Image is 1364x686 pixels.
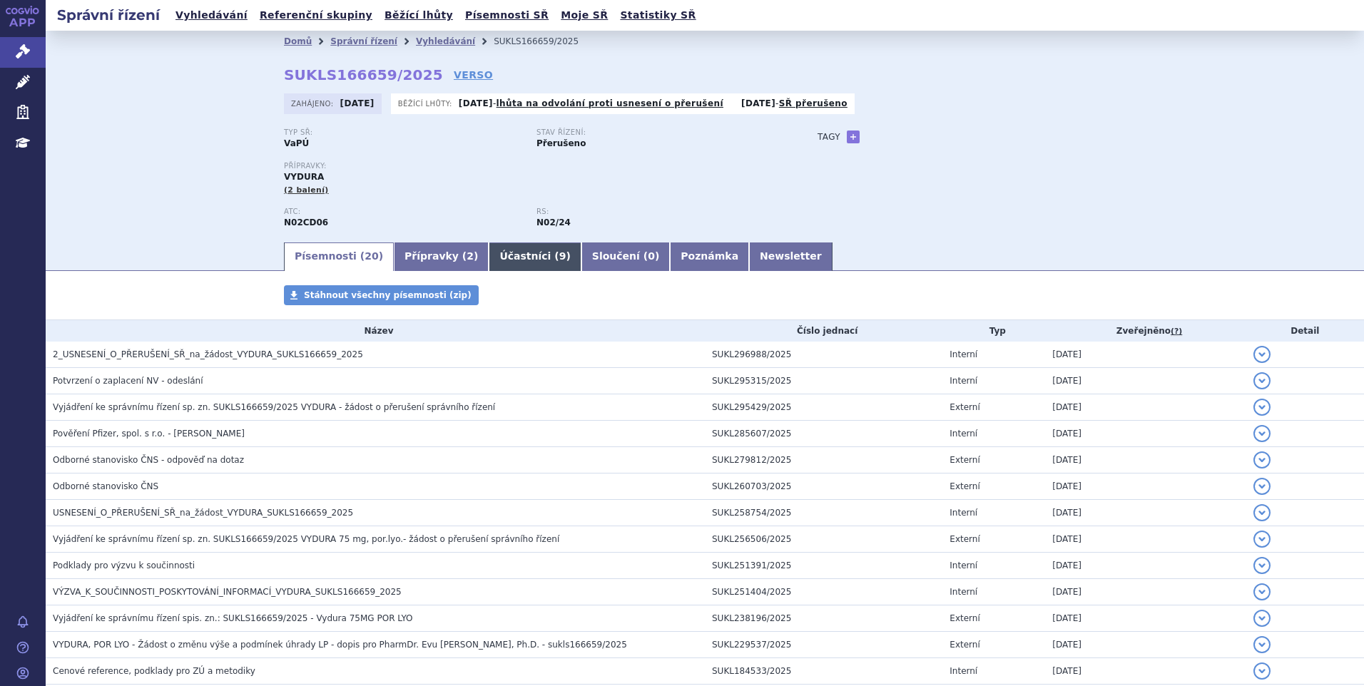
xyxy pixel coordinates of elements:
th: Název [46,320,705,342]
a: Poznámka [670,242,749,271]
p: - [459,98,723,109]
abbr: (?) [1171,327,1182,337]
span: Externí [950,534,979,544]
td: [DATE] [1045,658,1246,685]
button: detail [1253,478,1271,495]
button: detail [1253,531,1271,548]
button: detail [1253,557,1271,574]
span: Vyjádření ke správnímu řízení sp. zn. SUKLS166659/2025 VYDURA - žádost o přerušení správního řízení [53,402,495,412]
td: [DATE] [1045,579,1246,605]
span: Interní [950,508,977,518]
td: SUKL295429/2025 [705,394,942,421]
td: SUKL260703/2025 [705,473,942,500]
td: SUKL258754/2025 [705,500,942,526]
a: lhůta na odvolání proti usnesení o přerušení [497,98,723,108]
p: Stav řízení: [536,128,775,137]
a: Moje SŘ [556,6,612,25]
span: Externí [950,402,979,412]
td: SUKL256506/2025 [705,526,942,553]
strong: Přerušeno [536,138,586,148]
td: SUKL184533/2025 [705,658,942,685]
td: [DATE] [1045,368,1246,394]
td: SUKL295315/2025 [705,368,942,394]
a: Vyhledávání [171,6,252,25]
button: detail [1253,504,1271,521]
th: Číslo jednací [705,320,942,342]
td: [DATE] [1045,605,1246,632]
span: VYDURA, POR LYO - Žádost o změnu výše a podmínek úhrady LP - dopis pro PharmDr. Evu Doleželovou, ... [53,640,627,650]
span: 0 [648,250,655,262]
td: SUKL251391/2025 [705,553,942,579]
button: detail [1253,399,1271,416]
td: SUKL238196/2025 [705,605,942,632]
span: Běžící lhůty: [398,98,455,109]
td: [DATE] [1045,421,1246,447]
span: Externí [950,640,979,650]
a: Písemnosti SŘ [461,6,553,25]
span: (2 balení) [284,185,329,195]
button: detail [1253,372,1271,389]
strong: RIMEGEPANT [284,217,328,227]
strong: [DATE] [459,98,493,108]
span: Pověření Pfizer, spol. s r.o. - Kureková [53,429,245,439]
a: Domů [284,36,312,46]
td: SUKL279812/2025 [705,447,942,473]
span: Potvrzení o zaplacení NV - odeslání [53,376,203,386]
a: Písemnosti (20) [284,242,394,271]
strong: VaPÚ [284,138,309,148]
li: SUKLS166659/2025 [494,31,597,52]
p: ATC: [284,208,522,216]
p: Přípravky: [284,162,789,170]
td: [DATE] [1045,394,1246,421]
span: Interní [950,587,977,597]
a: Běžící lhůty [380,6,457,25]
span: USNESENÍ_O_PŘERUŠENÍ_SŘ_na_žádost_VYDURA_SUKLS166659_2025 [53,508,353,518]
button: detail [1253,636,1271,653]
span: VYDURA [284,172,324,182]
td: SUKL251404/2025 [705,579,942,605]
button: detail [1253,451,1271,469]
a: Referenční skupiny [255,6,377,25]
td: [DATE] [1045,553,1246,579]
th: Detail [1246,320,1364,342]
h3: Tagy [818,128,840,145]
p: - [741,98,848,109]
button: detail [1253,583,1271,600]
a: Newsletter [749,242,833,271]
td: [DATE] [1045,473,1246,500]
a: Vyhledávání [416,36,475,46]
span: VÝZVA_K_SOUČINNOSTI_POSKYTOVÁNÍ_INFORMACÍ_VYDURA_SUKLS166659_2025 [53,587,402,597]
td: SUKL296988/2025 [705,342,942,368]
span: Stáhnout všechny písemnosti (zip) [304,290,472,300]
td: [DATE] [1045,526,1246,553]
span: Interní [950,349,977,359]
td: [DATE] [1045,342,1246,368]
a: Účastníci (9) [489,242,581,271]
span: Odborné stanovisko ČNS - odpověď na dotaz [53,455,244,465]
a: Správní řízení [330,36,397,46]
span: Externí [950,455,979,465]
strong: [DATE] [741,98,775,108]
a: Statistiky SŘ [616,6,700,25]
span: Vyjádření ke správnímu řízení spis. zn.: SUKLS166659/2025 - Vydura 75MG POR LYO [53,613,413,623]
span: Odborné stanovisko ČNS [53,481,158,491]
h2: Správní řízení [46,5,171,25]
strong: SUKLS166659/2025 [284,66,443,83]
td: SUKL229537/2025 [705,632,942,658]
a: Přípravky (2) [394,242,489,271]
span: Interní [950,376,977,386]
td: [DATE] [1045,500,1246,526]
span: Cenové reference, podklady pro ZÚ a metodiky [53,666,255,676]
button: detail [1253,662,1271,680]
th: Zveřejněno [1045,320,1246,342]
span: Externí [950,481,979,491]
span: Externí [950,613,979,623]
span: Interní [950,560,977,570]
button: detail [1253,346,1271,363]
strong: [DATE] [340,98,375,108]
span: 2 [467,250,474,262]
td: [DATE] [1045,632,1246,658]
span: Vyjádření ke správnímu řízení sp. zn. SUKLS166659/2025 VYDURA 75 mg, por.lyo.- žádost o přerušení... [53,534,559,544]
a: VERSO [454,68,493,82]
span: Zahájeno: [291,98,336,109]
